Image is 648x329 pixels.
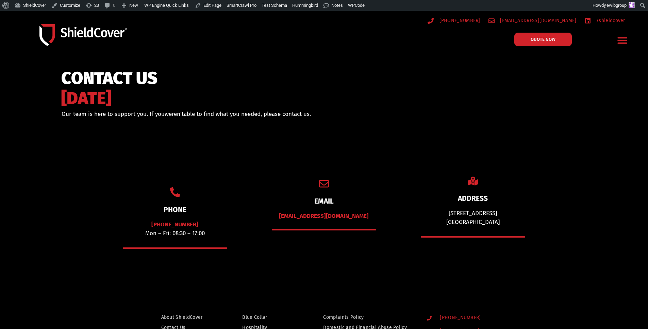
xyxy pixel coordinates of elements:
[161,313,203,322] span: About ShieldCover
[421,209,525,226] div: [STREET_ADDRESS] [GEOGRAPHIC_DATA]
[165,110,184,118] span: weren’t
[151,221,198,228] a: [PHONE_NUMBER]
[427,315,510,321] a: [PHONE_NUMBER]
[242,313,294,322] a: Blue Collar
[164,205,186,214] a: PHONE
[514,33,572,46] a: QUOTE NOW
[498,16,576,25] span: [EMAIL_ADDRESS][DOMAIN_NAME]
[438,315,481,321] span: [PHONE_NUMBER]
[488,16,577,25] a: [EMAIL_ADDRESS][DOMAIN_NAME]
[595,16,625,25] span: /shieldcover
[531,37,555,41] span: QUOTE NOW
[585,16,625,25] a: /shieldcover
[39,24,127,46] img: Shield-Cover-Underwriting-Australia-logo-full
[438,16,480,25] span: [PHONE_NUMBER]
[323,313,414,322] a: Complaints Policy
[62,110,165,118] span: Our team is here to support you. If you
[615,32,631,48] div: Menu Toggle
[607,3,627,8] span: ewibgroup
[314,197,334,206] a: EMAIL
[428,16,480,25] a: [PHONE_NUMBER]
[161,313,213,322] a: About ShieldCover
[242,313,267,322] span: Blue Collar
[323,313,364,322] span: Complaints Policy
[61,71,157,85] span: CONTACT US
[123,220,227,238] p: Mon – Fri: 08:30 – 17:00
[279,212,369,220] a: [EMAIL_ADDRESS][DOMAIN_NAME]
[184,110,311,118] span: able to find what you needed, please contact us.
[458,194,488,203] a: ADDRESS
